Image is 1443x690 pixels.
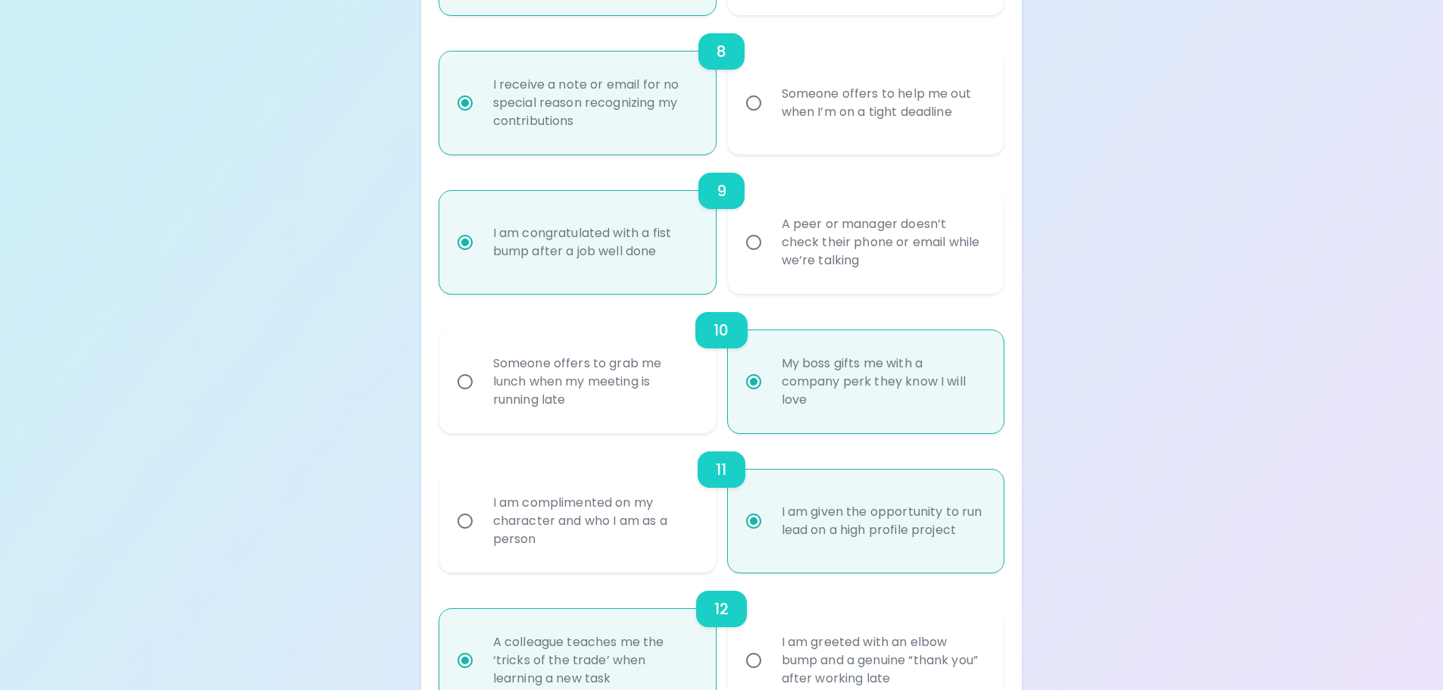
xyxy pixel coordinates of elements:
div: Someone offers to help me out when I’m on a tight deadline [770,67,996,139]
div: I am complimented on my character and who I am as a person [481,476,707,567]
div: Someone offers to grab me lunch when my meeting is running late [481,336,707,427]
h6: 8 [717,39,726,64]
div: choice-group-check [439,433,1004,573]
h6: 11 [716,457,726,482]
h6: 12 [714,597,729,621]
div: My boss gifts me with a company perk they know I will love [770,336,996,427]
div: I am given the opportunity to run lead on a high profile project [770,485,996,557]
div: choice-group-check [439,294,1004,433]
div: A peer or manager doesn’t check their phone or email while we’re talking [770,197,996,288]
div: choice-group-check [439,15,1004,155]
h6: 10 [714,318,729,342]
div: I am congratulated with a fist bump after a job well done [481,206,707,279]
h6: 9 [717,179,726,203]
div: choice-group-check [439,155,1004,294]
div: I receive a note or email for no special reason recognizing my contributions [481,58,707,148]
